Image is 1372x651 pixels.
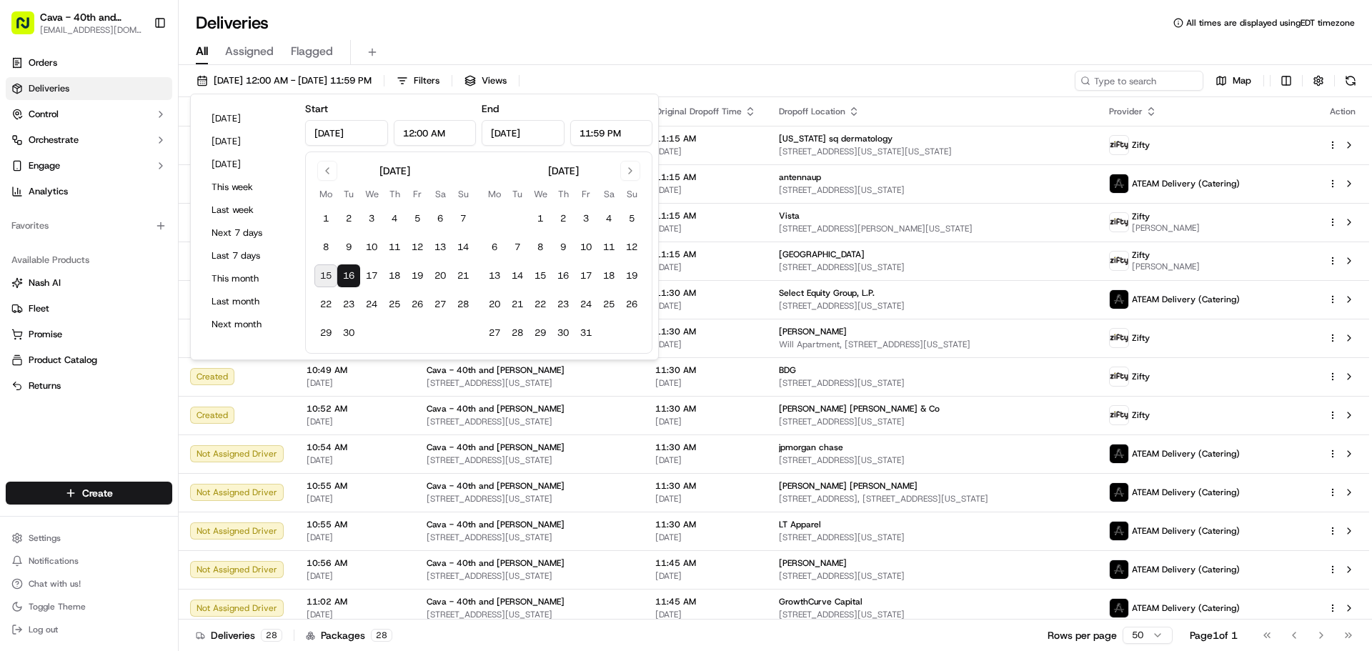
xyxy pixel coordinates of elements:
button: 16 [337,264,360,287]
span: [STREET_ADDRESS], [STREET_ADDRESS][US_STATE] [779,493,1086,505]
span: [STREET_ADDRESS][US_STATE] [779,300,1086,312]
div: We're available if you need us! [64,151,197,162]
img: 1736555255976-a54dd68f-1ca7-489b-9aae-adbdc363a1c4 [29,222,40,234]
span: • [121,222,126,233]
th: Monday [483,187,506,202]
button: 20 [483,293,506,316]
span: Cava - 40th and [PERSON_NAME] [427,403,565,414]
a: Deliveries [6,77,172,100]
button: Orchestrate [6,129,172,151]
th: Wednesday [360,187,383,202]
button: [DATE] [205,109,291,129]
button: 13 [483,264,506,287]
button: Toggle Theme [6,597,172,617]
span: Klarizel Pensader [44,222,118,233]
button: [EMAIL_ADDRESS][DOMAIN_NAME] [40,24,142,36]
span: [DATE] [307,493,404,505]
img: ateam_logo.png [1110,444,1128,463]
span: [STREET_ADDRESS][US_STATE] [427,532,632,543]
button: Views [458,71,513,91]
button: 1 [314,207,337,230]
th: Friday [575,187,597,202]
h1: Deliveries [196,11,269,34]
button: 4 [383,207,406,230]
a: Orders [6,51,172,74]
img: zifty-logo-trans-sq.png [1110,252,1128,270]
span: 11:15 AM [655,172,756,183]
span: Fleet [29,302,49,315]
button: 2 [552,207,575,230]
button: 18 [597,264,620,287]
span: [STREET_ADDRESS][US_STATE] [427,493,632,505]
button: 6 [483,236,506,259]
span: Vista [779,210,800,222]
button: 3 [360,207,383,230]
a: Promise [11,328,166,341]
span: [DATE] [655,493,756,505]
button: 27 [429,293,452,316]
button: 28 [506,322,529,344]
button: 14 [506,264,529,287]
span: 11:30 AM [655,326,756,337]
span: ATEAM Delivery (Catering) [1132,487,1240,498]
span: antennaup [779,172,821,183]
button: 15 [529,264,552,287]
th: Thursday [383,187,406,202]
span: Orchestrate [29,134,79,146]
button: Map [1209,71,1258,91]
div: 📗 [14,321,26,332]
div: 28 [261,629,282,642]
img: Klarizel Pensader [14,208,37,231]
span: Analytics [29,185,68,198]
span: Returns [29,379,61,392]
span: ATEAM Delivery (Catering) [1132,602,1240,614]
input: Time [570,120,653,146]
button: Refresh [1341,71,1361,91]
button: 12 [406,236,429,259]
input: Date [482,120,565,146]
a: 📗Knowledge Base [9,314,115,339]
span: [PERSON_NAME] [PERSON_NAME] [779,480,918,492]
span: 10:55 AM [307,480,404,492]
div: Past conversations [14,186,96,197]
th: Thursday [552,187,575,202]
button: Engage [6,154,172,177]
span: [STREET_ADDRESS][US_STATE] [779,377,1086,389]
button: 21 [452,264,474,287]
button: [DATE] [205,154,291,174]
button: 2 [337,207,360,230]
button: Chat with us! [6,574,172,594]
span: Provider [1109,106,1143,117]
button: Nash AI [6,272,172,294]
button: 27 [483,322,506,344]
span: [DATE] [655,454,756,466]
button: 18 [383,264,406,287]
span: [DATE] 12:00 AM - [DATE] 11:59 PM [214,74,372,87]
span: [STREET_ADDRESS][US_STATE] [779,570,1086,582]
span: [DATE] [655,339,756,350]
span: Original Dropoff Time [655,106,742,117]
span: Cava - 40th and [PERSON_NAME] [427,519,565,530]
button: 1 [529,207,552,230]
span: [DATE] [307,416,404,427]
span: [DATE] [655,146,756,157]
a: Analytics [6,180,172,203]
button: Control [6,103,172,126]
span: 11:30 AM [655,480,756,492]
button: 6 [429,207,452,230]
span: 40th Madison [44,260,102,272]
span: [PERSON_NAME] [779,326,847,337]
button: Cava - 40th and [PERSON_NAME] [40,10,142,24]
button: 10 [575,236,597,259]
span: Deliveries [29,82,69,95]
th: Saturday [597,187,620,202]
img: 1736555255976-a54dd68f-1ca7-489b-9aae-adbdc363a1c4 [14,136,40,162]
button: 8 [529,236,552,259]
button: 13 [429,236,452,259]
span: 10:52 AM [307,403,404,414]
img: ateam_logo.png [1110,522,1128,540]
span: [STREET_ADDRESS][US_STATE] [779,454,1086,466]
span: ATEAM Delivery (Catering) [1132,178,1240,189]
span: [DATE] [655,223,756,234]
